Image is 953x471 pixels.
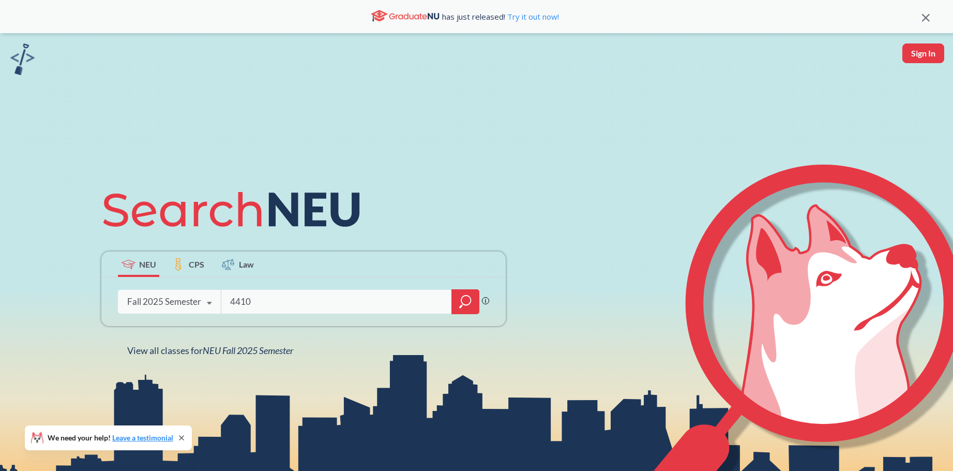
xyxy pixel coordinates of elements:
[902,43,944,63] button: Sign In
[505,11,559,22] a: Try it out now!
[48,434,173,441] span: We need your help!
[203,345,293,356] span: NEU Fall 2025 Semester
[189,258,204,270] span: CPS
[451,289,479,314] div: magnifying glass
[127,296,201,307] div: Fall 2025 Semester
[10,43,35,75] img: sandbox logo
[10,43,35,78] a: sandbox logo
[442,11,559,22] span: has just released!
[239,258,254,270] span: Law
[139,258,156,270] span: NEU
[229,291,444,313] input: Class, professor, course number, "phrase"
[112,433,173,442] a: Leave a testimonial
[459,295,472,309] svg: magnifying glass
[127,345,293,356] span: View all classes for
